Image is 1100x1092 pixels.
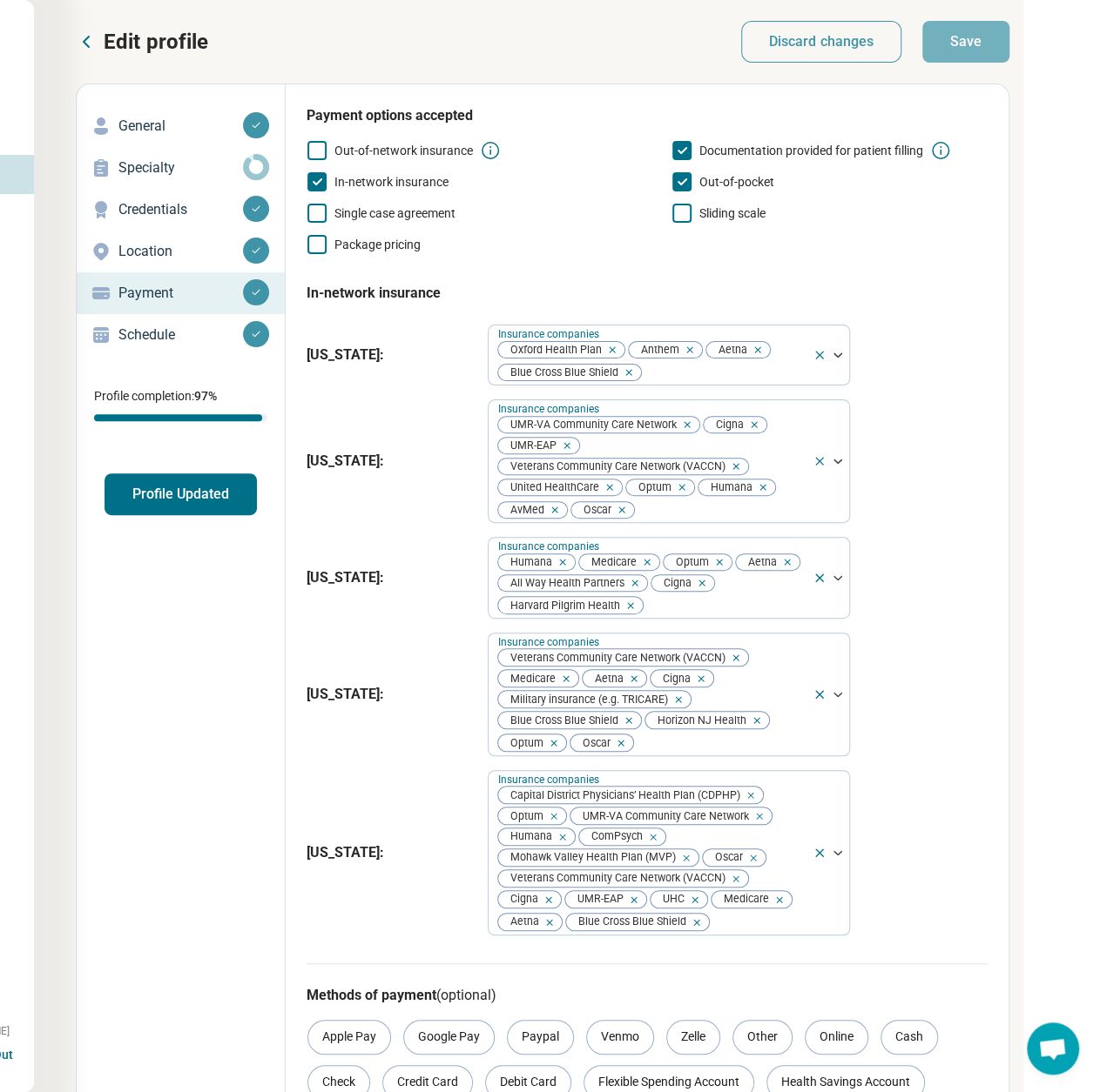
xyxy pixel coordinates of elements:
span: Oxford Health Plan [498,342,607,358]
span: UHC [651,891,690,908]
span: Mohawk Valley Health Plan (MVP) [498,849,681,866]
span: Aetna [736,554,782,571]
span: Veterans Community Care Network (VACCN) [498,870,731,887]
div: Profile completion: [77,377,285,432]
span: Cigna [651,575,697,592]
button: Edit profile [76,28,208,56]
div: Paypal [507,1020,574,1055]
label: Insurance companies [498,402,603,414]
h3: Payment options accepted [307,105,988,126]
p: Schedule [118,325,243,345]
p: Credentials [118,199,243,220]
span: Capital District Physicians’ Health Plan (CDPHP) [498,787,746,803]
label: Insurance companies [498,539,603,552]
div: Open chat [1027,1022,1079,1075]
div: Zelle [666,1020,720,1055]
span: Blue Cross Blue Shield [566,914,692,930]
span: In-network insurance [334,175,449,189]
span: Oscar [571,502,617,519]
span: (optional) [436,987,496,1003]
p: Specialty [118,157,243,178]
h3: Methods of payment [307,985,988,1006]
p: General [118,116,243,137]
div: Apple Pay [307,1020,391,1055]
span: Medicare [579,554,642,571]
span: UMR-VA Community Care Network [498,417,682,433]
a: Location [77,231,285,272]
span: Horizon NJ Health [645,712,752,728]
span: UMR-VA Community Care Network [570,807,754,824]
span: Single case agreement [334,206,456,220]
button: Profile Updated [105,473,257,515]
span: Humana [698,479,758,496]
span: Cigna [651,670,696,687]
span: Out-of-pocket [699,175,774,189]
label: Insurance companies [498,635,603,647]
a: Credentials [77,189,285,231]
p: Edit profile [104,28,208,56]
a: General [77,105,285,147]
span: Aetna [706,342,752,358]
span: Optum [664,554,714,571]
span: Harvard Pilgrim Health [498,597,625,613]
span: UMR-EAP [565,891,629,908]
a: Specialty [77,147,285,189]
span: [US_STATE] : [307,842,474,863]
span: Oscar [570,734,616,751]
a: Schedule [77,314,285,356]
span: Military insurance (e.g. TRICARE) [498,691,673,707]
p: Payment [118,283,243,304]
div: Online [805,1020,868,1055]
span: Documentation provided for patient filling [699,144,923,157]
div: Google Pay [403,1020,495,1055]
span: UMR-EAP [498,438,562,454]
span: Out-of-network insurance [334,144,473,157]
span: Cigna [704,417,749,433]
p: Location [118,241,243,262]
span: Anthem [629,342,685,358]
span: ComPsych [579,828,648,845]
span: Sliding scale [699,206,766,220]
span: Veterans Community Care Network (VACCN) [498,459,731,475]
div: Cash [881,1020,938,1055]
span: Humana [498,828,557,845]
span: [US_STATE] : [307,451,474,472]
div: Profile completion [94,414,267,421]
span: Optum [498,734,549,751]
span: [US_STATE] : [307,345,474,365]
button: Discard changes [741,21,902,63]
span: Blue Cross Blue Shield [498,365,624,381]
span: Optum [498,807,549,824]
button: Save [922,21,1009,63]
span: Optum [626,479,677,496]
span: Blue Cross Blue Shield [498,712,624,728]
span: 97 % [194,389,217,403]
span: Package pricing [334,238,421,251]
span: United HealthCare [498,479,604,496]
span: All Way Health Partners [498,575,630,592]
span: Medicare [712,891,774,908]
label: Insurance companies [498,327,603,339]
span: [US_STATE] : [307,567,474,588]
label: Insurance companies [498,773,603,785]
span: AvMed [498,502,550,519]
div: Venmo [586,1020,654,1055]
legend: In-network insurance [307,269,441,318]
span: Aetna [583,670,629,687]
span: Humana [498,554,557,571]
span: [US_STATE] : [307,684,474,705]
span: Veterans Community Care Network (VACCN) [498,649,731,666]
div: Other [732,1020,793,1055]
span: Oscar [703,849,748,866]
span: Medicare [498,670,561,687]
a: Payment [77,272,285,314]
span: Aetna [498,914,544,930]
span: Cigna [498,891,543,908]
